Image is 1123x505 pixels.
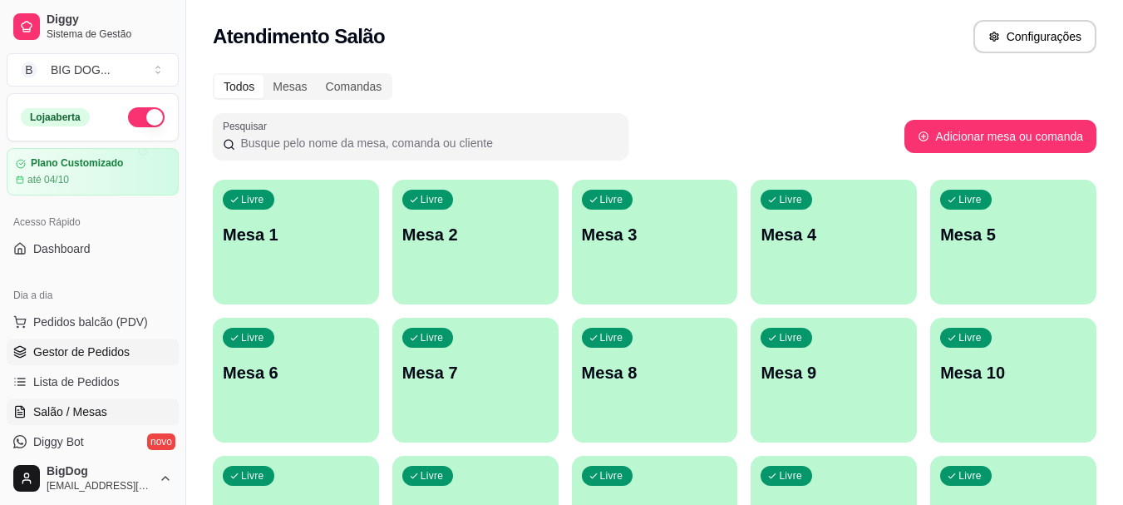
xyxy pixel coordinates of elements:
span: Sistema de Gestão [47,27,172,41]
p: Mesa 3 [582,223,728,246]
button: Configurações [973,20,1096,53]
p: Mesa 1 [223,223,369,246]
button: LivreMesa 2 [392,180,559,304]
p: Livre [241,193,264,206]
p: Livre [241,331,264,344]
button: LivreMesa 10 [930,318,1096,443]
a: Plano Customizadoaté 04/10 [7,148,179,196]
h2: Atendimento Salão [213,23,385,50]
p: Mesa 7 [402,361,549,384]
span: Gestor de Pedidos [33,344,130,360]
p: Mesa 8 [582,361,728,384]
a: Salão / Mesas [7,399,179,425]
span: Pedidos balcão (PDV) [33,314,148,330]
p: Mesa 6 [223,361,369,384]
button: LivreMesa 4 [751,180,917,304]
p: Livre [779,331,802,344]
p: Livre [421,193,444,206]
p: Mesa 9 [761,361,907,384]
button: Adicionar mesa ou comanda [904,120,1096,153]
p: Livre [958,331,982,344]
span: Salão / Mesas [33,404,107,420]
label: Pesquisar [223,119,273,133]
span: BigDog [47,464,152,479]
p: Livre [600,331,623,344]
article: até 04/10 [27,173,69,186]
div: BIG DOG ... [51,62,111,78]
p: Mesa 10 [940,361,1086,384]
button: Pedidos balcão (PDV) [7,309,179,335]
p: Livre [600,193,623,206]
p: Livre [958,193,982,206]
button: LivreMesa 8 [572,318,738,443]
article: Plano Customizado [31,157,123,170]
div: Dia a dia [7,282,179,309]
div: Loja aberta [21,108,90,126]
button: Select a team [7,53,179,87]
p: Mesa 2 [402,223,549,246]
a: Lista de Pedidos [7,369,179,395]
div: Todos [214,75,264,98]
a: DiggySistema de Gestão [7,7,179,47]
span: Lista de Pedidos [33,374,120,390]
button: BigDog[EMAIL_ADDRESS][DOMAIN_NAME] [7,458,179,498]
p: Livre [421,331,444,344]
span: [EMAIL_ADDRESS][DOMAIN_NAME] [47,479,152,493]
span: Dashboard [33,240,91,257]
p: Mesa 5 [940,223,1086,246]
input: Pesquisar [235,135,618,151]
p: Mesa 4 [761,223,907,246]
span: Diggy Bot [33,433,84,450]
div: Mesas [264,75,316,98]
button: LivreMesa 5 [930,180,1096,304]
button: LivreMesa 7 [392,318,559,443]
p: Livre [241,469,264,483]
span: Diggy [47,12,172,27]
p: Livre [600,469,623,483]
a: Dashboard [7,235,179,262]
div: Acesso Rápido [7,209,179,235]
button: LivreMesa 9 [751,318,917,443]
button: LivreMesa 6 [213,318,379,443]
div: Comandas [317,75,392,98]
p: Livre [779,193,802,206]
span: B [21,62,37,78]
p: Livre [421,469,444,483]
button: Alterar Status [128,107,165,127]
a: Gestor de Pedidos [7,339,179,365]
a: Diggy Botnovo [7,428,179,455]
p: Livre [958,469,982,483]
p: Livre [779,469,802,483]
button: LivreMesa 3 [572,180,738,304]
button: LivreMesa 1 [213,180,379,304]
